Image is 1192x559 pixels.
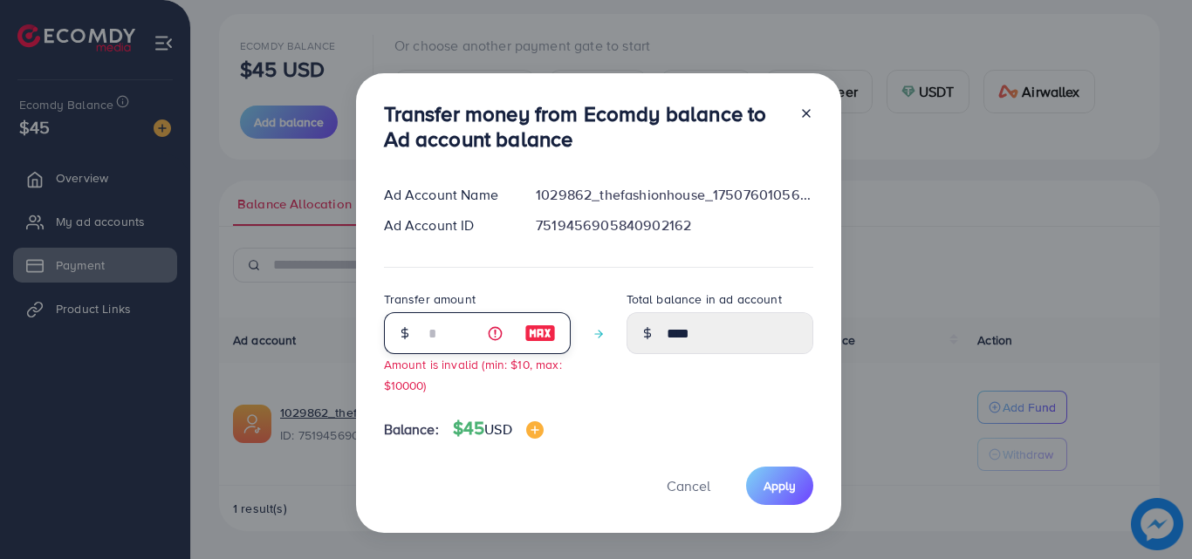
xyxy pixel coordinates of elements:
div: Ad Account ID [370,215,523,235]
small: Amount is invalid (min: $10, max: $10000) [384,356,562,392]
button: Apply [746,467,813,504]
div: 7519456905840902162 [522,215,826,235]
button: Cancel [645,467,732,504]
span: Cancel [667,476,710,495]
img: image [524,323,556,344]
h3: Transfer money from Ecomdy balance to Ad account balance [384,101,785,152]
img: image [526,421,544,439]
div: Ad Account Name [370,185,523,205]
h4: $45 [453,418,544,440]
span: Apply [764,477,796,494]
span: USD [484,419,511,439]
span: Balance: [384,419,439,440]
div: 1029862_thefashionhouse_1750760105612 [522,185,826,205]
label: Total balance in ad account [627,290,782,308]
label: Transfer amount [384,290,476,308]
